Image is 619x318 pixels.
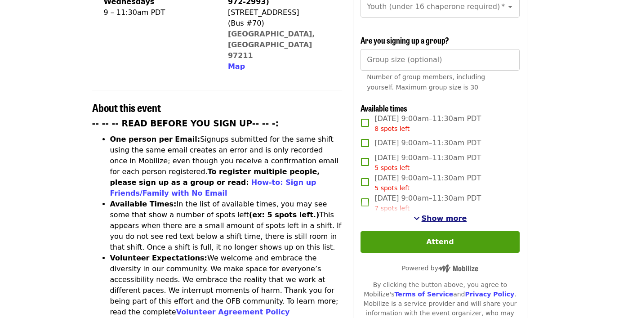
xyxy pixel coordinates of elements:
span: Show more [422,214,467,223]
li: We welcome and embrace the diversity in our community. We make space for everyone’s accessibility... [110,253,343,318]
a: Volunteer Agreement Policy [176,308,290,316]
span: 7 spots left [374,205,410,212]
img: Powered by Mobilize [438,264,478,273]
span: [DATE] 9:00am–11:30am PDT [374,138,481,148]
a: Terms of Service [394,291,453,298]
div: 9 – 11:30am PDT [104,7,210,18]
span: Available times [361,102,407,114]
span: 8 spots left [374,125,410,132]
strong: One person per Email: [110,135,200,143]
strong: -- -- -- READ BEFORE YOU SIGN UP-- -- -: [92,119,279,128]
strong: (ex: 5 spots left.) [249,211,319,219]
span: Map [228,62,245,71]
span: Are you signing up a group? [361,34,449,46]
span: 5 spots left [374,184,410,192]
button: Open [504,0,517,13]
div: (Bus #70) [228,18,335,29]
span: [DATE] 9:00am–11:30am PDT [374,152,481,173]
span: Number of group members, including yourself. Maximum group size is 30 [367,73,485,91]
strong: To register multiple people, please sign up as a group or read: [110,167,320,187]
span: About this event [92,99,161,115]
span: Powered by [402,264,478,272]
div: [STREET_ADDRESS] [228,7,335,18]
span: [DATE] 9:00am–11:30am PDT [374,173,481,193]
button: See more timeslots [414,213,467,224]
li: In the list of available times, you may see some that show a number of spots left This appears wh... [110,199,343,253]
strong: Available Times: [110,200,177,208]
input: [object Object] [361,49,519,71]
a: Privacy Policy [465,291,514,298]
li: Signups submitted for the same shift using the same email creates an error and is only recorded o... [110,134,343,199]
strong: Volunteer Expectations: [110,254,208,262]
a: How-to: Sign up Friends/Family with No Email [110,178,316,197]
span: [DATE] 9:00am–11:30am PDT [374,193,481,213]
a: [GEOGRAPHIC_DATA], [GEOGRAPHIC_DATA] 97211 [228,30,315,60]
button: Map [228,61,245,72]
span: 5 spots left [374,164,410,171]
button: Attend [361,231,519,253]
span: [DATE] 9:00am–11:30am PDT [374,113,481,134]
